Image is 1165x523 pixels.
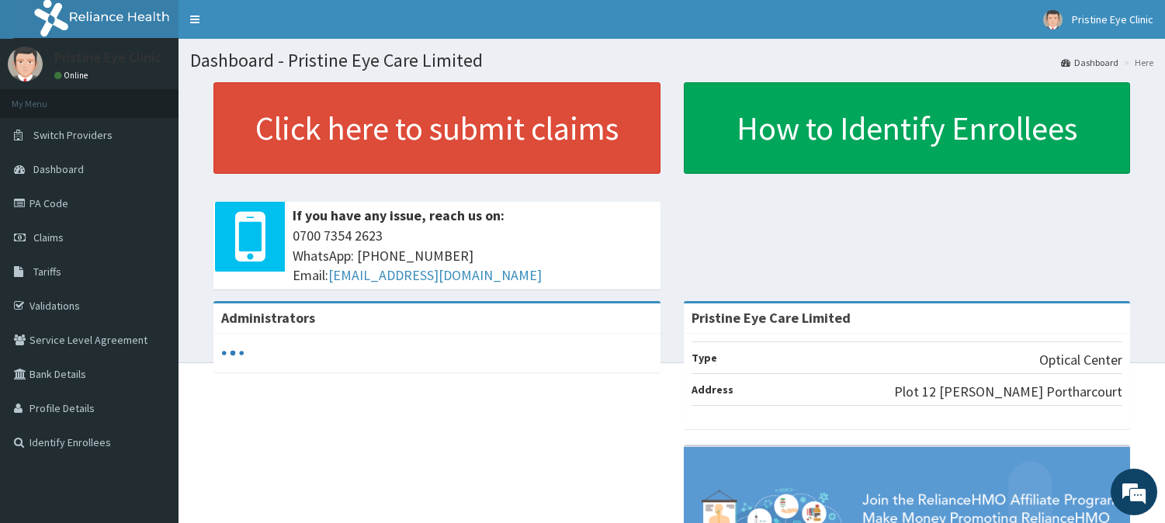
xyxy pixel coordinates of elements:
[213,82,661,174] a: Click here to submit claims
[33,162,84,176] span: Dashboard
[293,226,653,286] span: 0700 7354 2623 WhatsApp: [PHONE_NUMBER] Email:
[8,47,43,81] img: User Image
[54,50,161,64] p: Pristine Eye Clinic
[190,50,1153,71] h1: Dashboard - Pristine Eye Care Limited
[293,206,504,224] b: If you have any issue, reach us on:
[33,265,61,279] span: Tariffs
[692,383,733,397] b: Address
[1039,350,1122,370] p: Optical Center
[1061,56,1118,69] a: Dashboard
[221,341,244,365] svg: audio-loading
[692,309,851,327] strong: Pristine Eye Care Limited
[1120,56,1153,69] li: Here
[1072,12,1153,26] span: Pristine Eye Clinic
[328,266,542,284] a: [EMAIL_ADDRESS][DOMAIN_NAME]
[33,128,113,142] span: Switch Providers
[221,309,315,327] b: Administrators
[894,382,1122,402] p: Plot 12 [PERSON_NAME] Portharcourt
[33,230,64,244] span: Claims
[692,351,717,365] b: Type
[684,82,1131,174] a: How to Identify Enrollees
[1043,10,1063,29] img: User Image
[54,70,92,81] a: Online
